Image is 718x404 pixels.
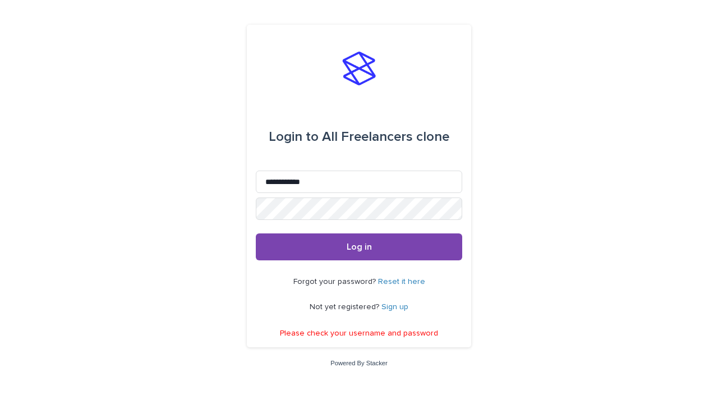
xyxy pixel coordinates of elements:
div: All Freelancers clone [269,121,449,153]
span: Login to [269,130,319,144]
a: Powered By Stacker [330,360,387,366]
button: Log in [256,233,462,260]
p: Please check your username and password [280,329,438,338]
a: Sign up [381,303,408,311]
a: Reset it here [378,278,425,286]
span: Log in [347,242,372,251]
img: stacker-logo-s-only.png [342,52,376,85]
span: Not yet registered? [310,303,381,311]
span: Forgot your password? [293,278,378,286]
